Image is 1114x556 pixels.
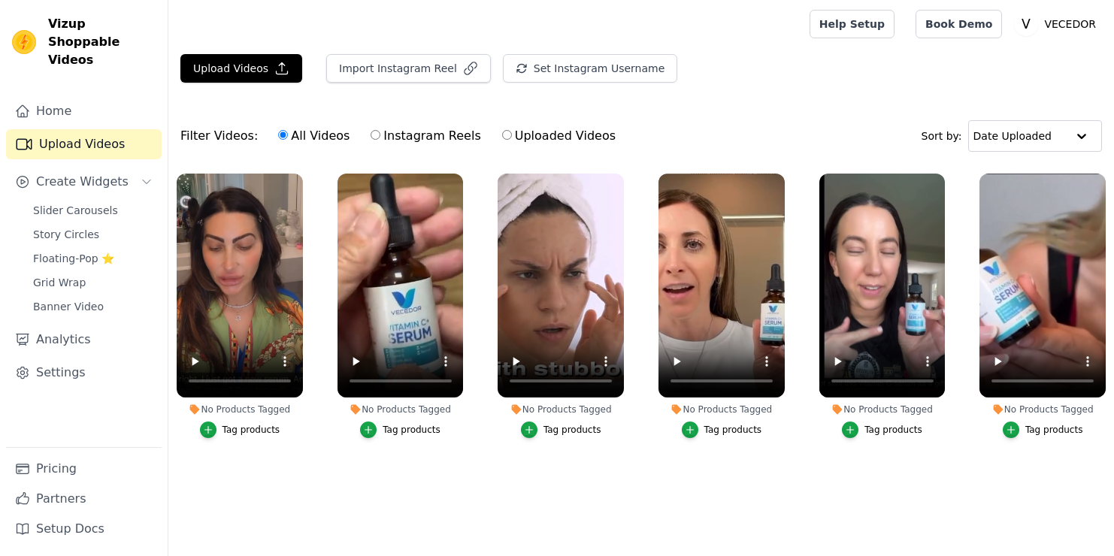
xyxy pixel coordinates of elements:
div: No Products Tagged [658,403,785,415]
div: Tag products [543,424,601,436]
a: Slider Carousels [24,200,162,221]
span: Grid Wrap [33,275,86,290]
a: Pricing [6,454,162,484]
button: V VECEDOR [1014,11,1102,38]
div: No Products Tagged [338,403,464,415]
button: Tag products [521,422,601,438]
a: Banner Video [24,296,162,317]
button: Tag products [842,422,922,438]
button: Upload Videos [180,54,302,83]
div: Tag products [383,424,440,436]
a: Home [6,96,162,126]
label: Instagram Reels [370,126,481,146]
span: Vizup Shoppable Videos [48,15,156,69]
span: Create Widgets [36,173,129,191]
a: Settings [6,358,162,388]
div: No Products Tagged [177,403,303,415]
button: Set Instagram Username [503,54,677,83]
span: Floating-Pop ⭐ [33,251,114,266]
span: Story Circles [33,227,99,242]
div: No Products Tagged [498,403,624,415]
a: Grid Wrap [24,272,162,293]
div: Filter Videos: [180,119,624,153]
div: Sort by: [922,120,1103,152]
input: All Videos [278,130,288,140]
a: Analytics [6,325,162,355]
a: Story Circles [24,224,162,245]
div: Tag products [222,424,280,436]
div: Tag products [704,424,762,436]
button: Import Instagram Reel [326,54,491,83]
img: Vizup [12,30,36,54]
div: No Products Tagged [979,403,1106,415]
text: V [1022,17,1031,32]
div: Tag products [864,424,922,436]
button: Tag products [682,422,762,438]
span: Slider Carousels [33,203,118,218]
a: Partners [6,484,162,514]
a: Setup Docs [6,514,162,544]
a: Floating-Pop ⭐ [24,248,162,269]
p: VECEDOR [1038,11,1102,38]
span: Banner Video [33,299,104,314]
button: Tag products [1003,422,1083,438]
a: Upload Videos [6,129,162,159]
div: No Products Tagged [819,403,946,415]
label: Uploaded Videos [501,126,616,146]
button: Tag products [200,422,280,438]
label: All Videos [277,126,350,146]
button: Create Widgets [6,167,162,197]
button: Tag products [360,422,440,438]
div: Tag products [1025,424,1083,436]
input: Uploaded Videos [502,130,512,140]
a: Help Setup [810,10,895,38]
input: Instagram Reels [371,130,380,140]
a: Book Demo [916,10,1002,38]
